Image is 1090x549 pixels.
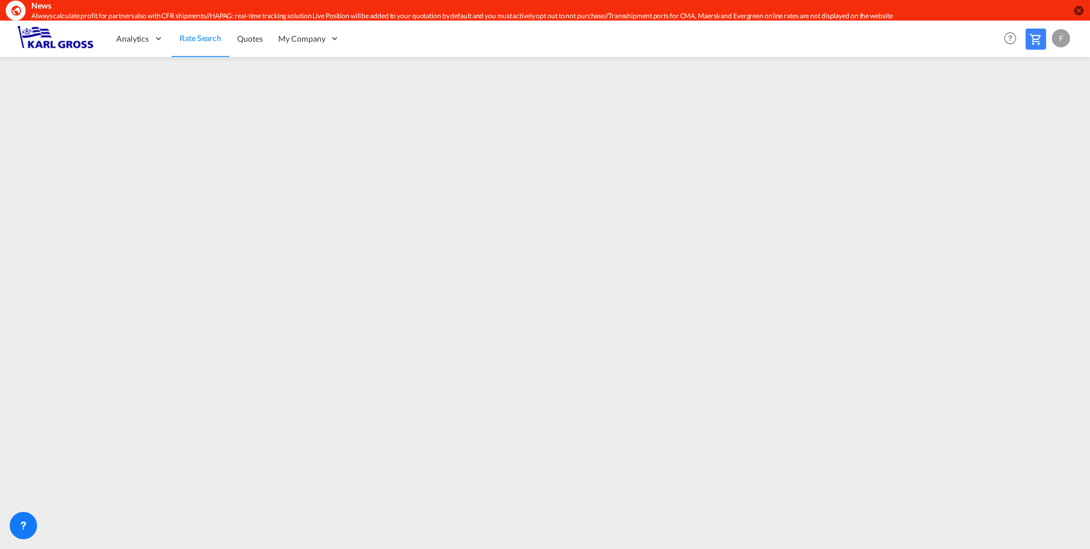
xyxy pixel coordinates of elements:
div: Help [1000,29,1026,49]
div: Always calculate profit for partners also with CFR shipments//HAPAG: real-time tracking solution ... [31,11,922,21]
span: Analytics [116,33,149,45]
button: icon-close-circle [1073,5,1084,16]
span: Help [1000,29,1020,48]
md-icon: icon-earth [10,5,22,16]
span: Quotes [237,34,262,43]
span: Rate Search [180,33,221,43]
div: F [1052,29,1070,47]
img: 3269c73066d711f095e541db4db89301.png [17,26,94,51]
a: Rate Search [172,20,229,57]
span: My Company [278,33,325,45]
a: Quotes [229,20,270,57]
div: Analytics [108,20,172,57]
div: My Company [270,20,348,57]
